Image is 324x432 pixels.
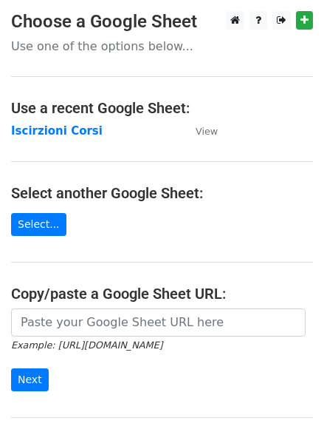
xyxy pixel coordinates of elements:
[11,11,313,33] h3: Choose a Google Sheet
[11,38,313,54] p: Use one of the options below...
[11,184,313,202] h4: Select another Google Sheet:
[11,285,313,303] h4: Copy/paste a Google Sheet URL:
[196,126,218,137] small: View
[11,340,162,351] small: Example: [URL][DOMAIN_NAME]
[181,124,218,138] a: View
[11,213,66,236] a: Select...
[11,124,103,138] a: Iscirzioni Corsi
[11,99,313,117] h4: Use a recent Google Sheet:
[11,368,49,391] input: Next
[11,308,306,337] input: Paste your Google Sheet URL here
